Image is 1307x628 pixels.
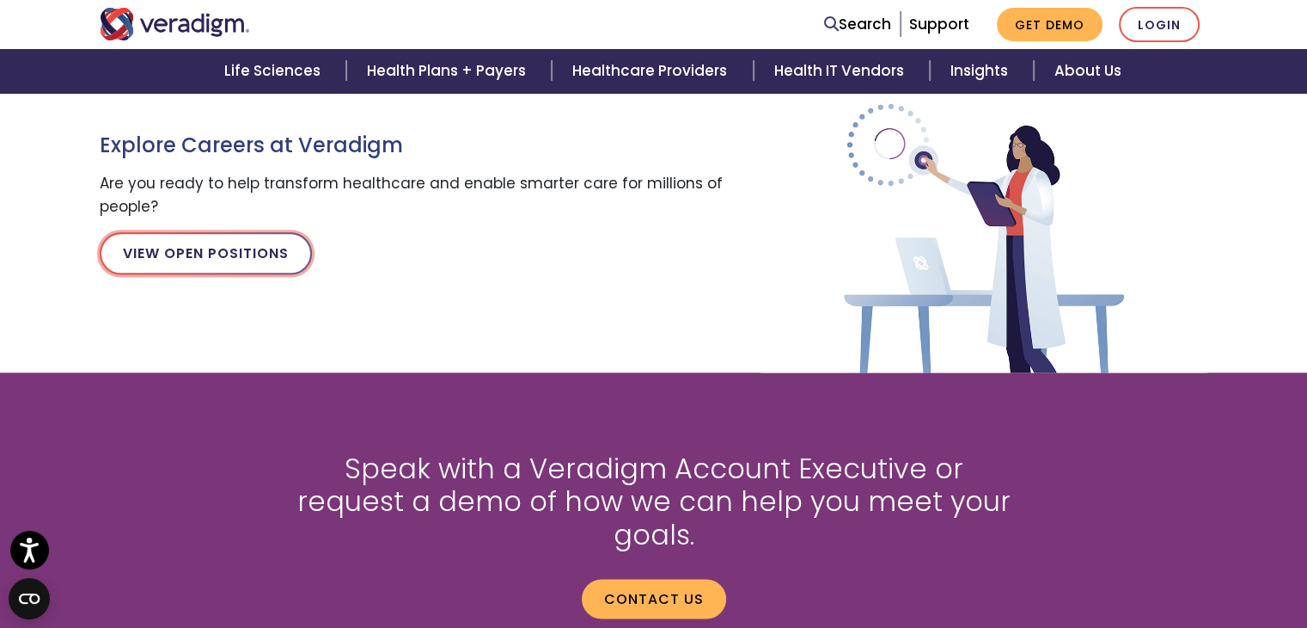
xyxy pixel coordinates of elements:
[997,8,1102,41] a: Get Demo
[100,172,736,219] p: Are you ready to help transform healthcare and enable smarter care for millions of people?
[582,579,726,619] a: Contact us
[754,49,930,93] a: Health IT Vendors
[204,49,346,93] a: Life Sciences
[930,49,1034,93] a: Insights
[909,14,969,34] a: Support
[289,453,1019,551] h2: Speak with a Veradigm Account Executive or request a demo of how we can help you meet your goals.
[346,49,552,93] a: Health Plans + Payers
[100,232,312,274] a: View Open Positions
[1119,7,1200,42] a: Login
[552,49,753,93] a: Healthcare Providers
[824,13,891,36] a: Search
[9,578,50,619] button: Open CMP widget
[100,8,250,40] img: Veradigm logo
[100,133,736,158] h3: Explore Careers at Veradigm
[1034,49,1142,93] a: About Us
